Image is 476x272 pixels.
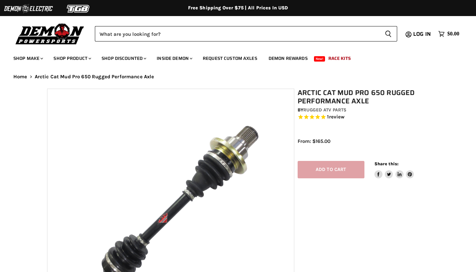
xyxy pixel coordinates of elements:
form: Product [95,26,397,41]
ul: Main menu [8,49,458,65]
span: From: $165.00 [298,138,330,144]
span: $0.00 [447,31,459,37]
span: Arctic Cat Mud Pro 650 Rugged Performance Axle [35,74,154,80]
aside: Share this: [374,161,414,179]
img: Demon Powersports [13,22,87,46]
a: Race Kits [323,52,356,65]
a: Shop Product [48,52,95,65]
input: Search [95,26,379,41]
a: Rugged ATV Parts [303,107,346,113]
a: Inside Demon [152,52,196,65]
a: $0.00 [435,29,463,39]
span: Log in [413,30,431,38]
a: Request Custom Axles [198,52,262,65]
img: Demon Electric Logo 2 [3,2,53,15]
a: Home [13,74,27,80]
button: Search [379,26,397,41]
span: Share this: [374,161,399,166]
a: Demon Rewards [264,52,313,65]
h1: Arctic Cat Mud Pro 650 Rugged Performance Axle [298,89,433,105]
span: Rated 5.0 out of 5 stars 1 reviews [298,114,433,121]
img: TGB Logo 2 [53,2,104,15]
div: by [298,106,433,114]
a: Shop Discounted [97,52,150,65]
span: New! [314,56,325,62]
a: Log in [410,31,435,37]
a: Shop Make [8,52,47,65]
span: 1 reviews [327,114,344,120]
span: review [329,114,345,120]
